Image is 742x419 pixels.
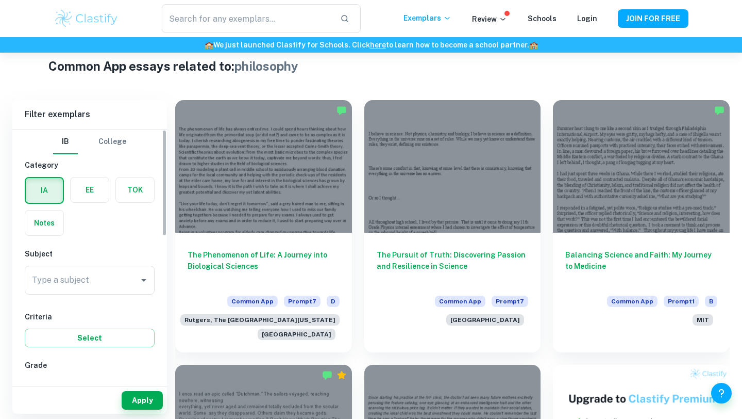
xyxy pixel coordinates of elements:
span: MIT [693,314,713,326]
p: Exemplars [403,12,451,24]
p: Review [472,13,507,25]
span: 🏫 [205,41,213,49]
div: Filter type choice [53,130,126,154]
span: Common App [227,296,278,307]
button: Select [25,329,155,347]
a: Login [577,14,597,23]
span: [GEOGRAPHIC_DATA] [258,329,335,340]
img: Clastify logo [54,8,119,29]
span: Prompt 1 [664,296,699,307]
a: Schools [528,14,556,23]
h6: We just launched Clastify for Schools. Click to learn how to become a school partner. [2,39,740,51]
a: here [370,41,386,49]
h6: Filter exemplars [12,100,167,129]
a: Balancing Science and Faith: My Journey to MedicineCommon AppPrompt1BMIT [553,100,730,352]
button: EE [71,178,109,202]
span: Common App [607,296,657,307]
button: Apply [122,391,163,410]
h6: Criteria [25,311,155,323]
img: Marked [336,105,347,116]
h6: Category [25,159,155,171]
button: Notes [25,211,63,235]
a: The Phenomenon of Life: A Journey into Biological SciencesCommon AppPrompt7DRutgers, The [GEOGRAP... [175,100,352,352]
span: Prompt 7 [492,296,528,307]
h6: The Pursuit of Truth: Discovering Passion and Resilience in Science [377,249,529,283]
h6: Balancing Science and Faith: My Journey to Medicine [565,249,717,283]
span: B [705,296,717,307]
img: Marked [322,370,332,380]
h6: Grade [25,360,155,371]
button: Open [137,273,151,287]
div: Premium [336,370,347,380]
h6: Subject [25,248,155,260]
button: IB [53,130,78,154]
span: Prompt 7 [284,296,321,307]
span: 7 [51,381,56,393]
button: IA [26,178,63,203]
span: Rutgers, The [GEOGRAPHIC_DATA][US_STATE] [180,314,340,326]
button: College [98,130,126,154]
span: 6 [82,381,87,393]
button: JOIN FOR FREE [618,9,688,28]
span: D [327,296,340,307]
h1: Common App essays related to: [48,57,694,75]
span: [GEOGRAPHIC_DATA] [446,314,524,326]
img: Marked [714,105,724,116]
span: 5 [113,381,118,393]
h6: The Phenomenon of Life: A Journey into Biological Sciences [188,249,340,283]
span: Common App [435,296,485,307]
button: TOK [116,178,154,202]
input: Search for any exemplars... [162,4,332,33]
button: Help and Feedback [711,383,732,404]
a: The Pursuit of Truth: Discovering Passion and Resilience in ScienceCommon AppPrompt7[GEOGRAPHIC_D... [364,100,541,352]
span: 🏫 [529,41,538,49]
span: philosophy [234,59,298,73]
